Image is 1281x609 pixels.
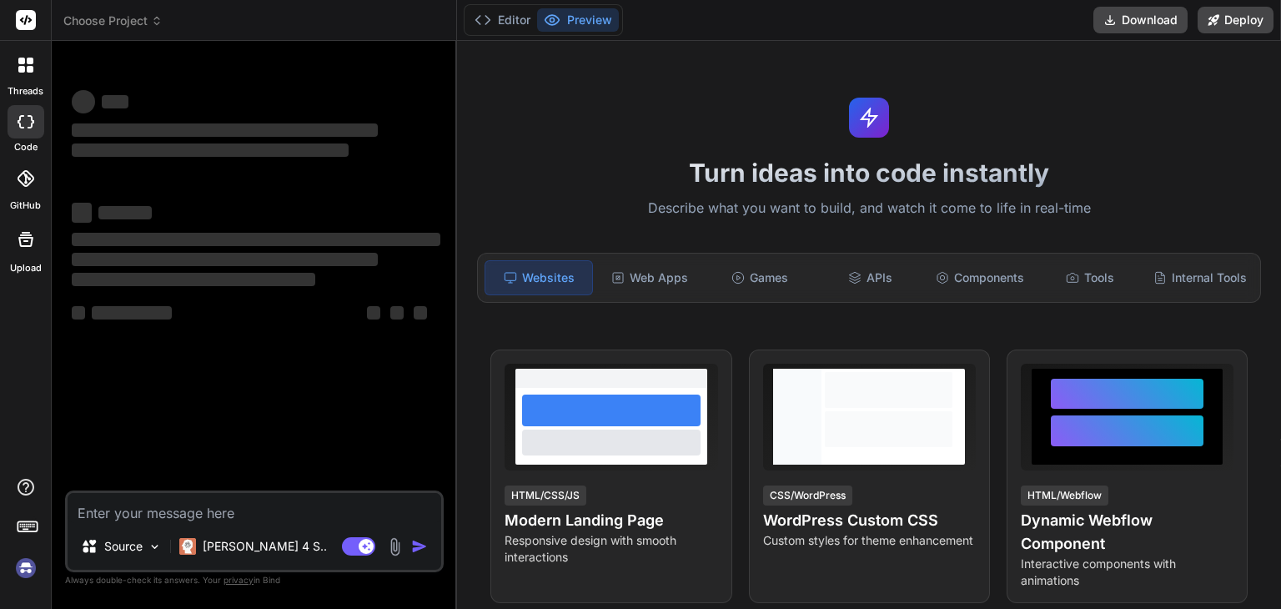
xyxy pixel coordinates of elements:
span: ‌ [414,306,427,320]
span: ‌ [72,233,440,246]
p: Custom styles for theme enhancement [763,532,976,549]
button: Download [1093,7,1188,33]
label: Upload [10,261,42,275]
span: ‌ [72,90,95,113]
h4: WordPress Custom CSS [763,509,976,532]
span: ‌ [72,306,85,320]
label: code [14,140,38,154]
span: ‌ [72,273,315,286]
div: APIs [816,260,923,295]
h4: Modern Landing Page [505,509,717,532]
h1: Turn ideas into code instantly [467,158,1271,188]
label: threads [8,84,43,98]
p: Source [104,538,143,555]
img: signin [12,554,40,582]
span: privacy [224,575,254,585]
span: ‌ [102,95,128,108]
div: Tools [1037,260,1143,295]
span: ‌ [72,203,92,223]
p: Always double-check its answers. Your in Bind [65,572,444,588]
button: Preview [537,8,619,32]
p: Interactive components with animations [1021,556,1233,589]
div: Websites [485,260,593,295]
div: Games [706,260,813,295]
p: Describe what you want to build, and watch it come to life in real-time [467,198,1271,219]
div: HTML/Webflow [1021,486,1108,506]
button: Deploy [1198,7,1273,33]
img: attachment [385,537,404,556]
span: ‌ [98,206,152,219]
div: CSS/WordPress [763,486,852,506]
div: Web Apps [596,260,703,295]
label: GitHub [10,199,41,213]
span: Choose Project [63,13,163,29]
span: ‌ [367,306,380,320]
img: Pick Models [148,540,162,554]
img: icon [411,538,428,555]
div: Internal Tools [1147,260,1253,295]
span: ‌ [92,306,172,320]
button: Editor [468,8,537,32]
p: [PERSON_NAME] 4 S.. [203,538,327,555]
div: Components [927,260,1033,295]
h4: Dynamic Webflow Component [1021,509,1233,556]
span: ‌ [390,306,404,320]
span: ‌ [72,253,378,266]
span: ‌ [72,123,378,137]
p: Responsive design with smooth interactions [505,532,717,566]
img: Claude 4 Sonnet [179,538,196,555]
span: ‌ [72,143,349,157]
div: HTML/CSS/JS [505,486,586,506]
